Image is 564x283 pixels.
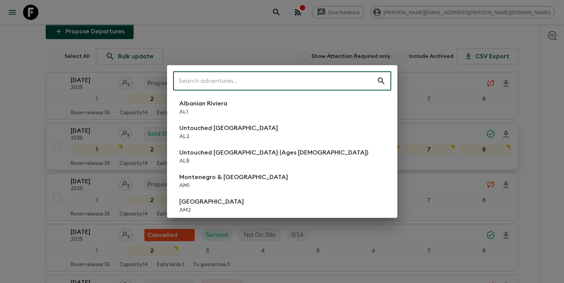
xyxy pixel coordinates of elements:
p: Montenegro & [GEOGRAPHIC_DATA] [179,173,288,182]
p: Untouched [GEOGRAPHIC_DATA] (Ages [DEMOGRAPHIC_DATA]) [179,148,368,157]
p: AL2 [179,133,278,140]
p: Albanian Riviera [179,99,227,108]
p: [GEOGRAPHIC_DATA] [179,197,244,206]
p: AM1 [179,182,288,189]
p: Untouched [GEOGRAPHIC_DATA] [179,123,278,133]
input: Search adventures... [173,70,377,92]
p: ALB [179,157,368,165]
p: AM2 [179,206,244,214]
p: AL1 [179,108,227,116]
